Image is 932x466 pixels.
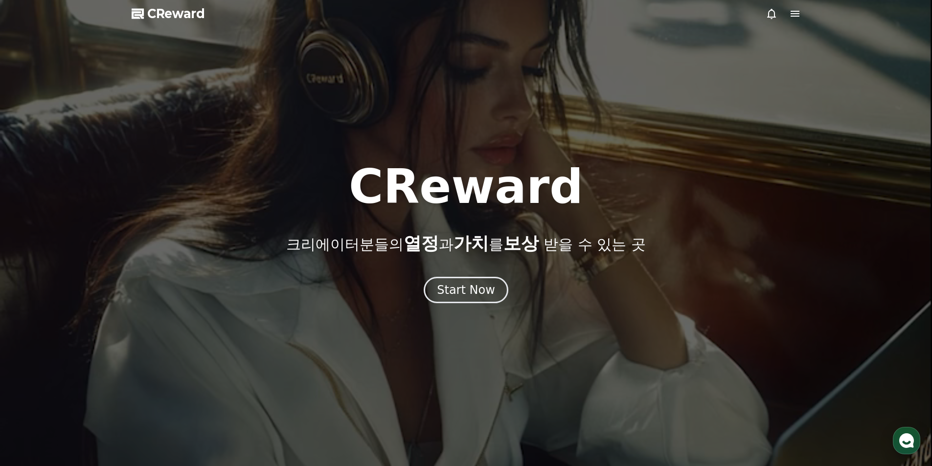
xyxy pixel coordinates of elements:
span: 보상 [503,233,539,253]
div: Start Now [437,282,495,298]
span: 열정 [404,233,439,253]
a: Start Now [424,287,508,296]
p: 크리에이터분들의 과 를 받을 수 있는 곳 [286,234,645,253]
span: 가치 [454,233,489,253]
button: Start Now [424,277,508,303]
span: CReward [147,6,205,22]
h1: CReward [349,163,583,210]
a: CReward [132,6,205,22]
